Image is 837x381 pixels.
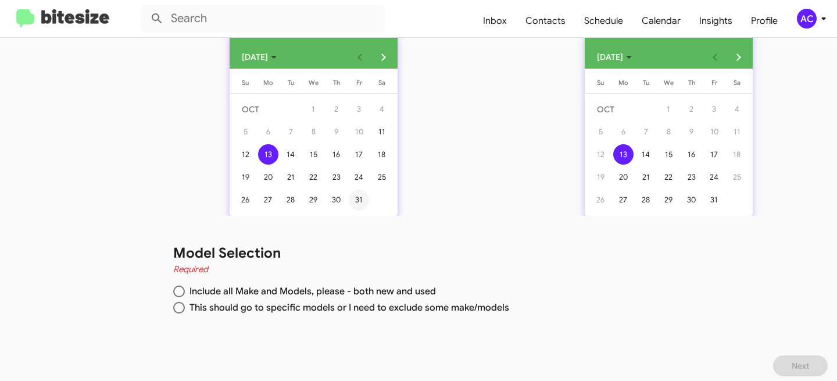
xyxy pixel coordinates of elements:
[711,79,717,87] span: Fr
[235,122,256,142] div: 5
[257,166,280,188] button: October 20, 2025
[703,166,725,188] button: October 24, 2025
[727,144,747,165] div: 18
[234,143,257,166] button: October 12, 2025
[280,166,302,188] button: October 21, 2025
[681,144,702,165] div: 16
[591,144,611,165] div: 12
[257,188,280,211] button: October 27, 2025
[242,79,249,87] span: Su
[349,144,369,165] div: 17
[349,122,369,142] div: 10
[636,190,656,210] div: 28
[303,144,324,165] div: 15
[474,4,516,38] a: Inbox
[257,143,280,166] button: October 13, 2025
[680,143,703,166] button: October 16, 2025
[280,188,302,211] button: October 28, 2025
[333,79,340,87] span: Th
[325,143,348,166] button: October 16, 2025
[632,4,690,38] a: Calendar
[349,167,369,187] div: 24
[681,99,702,119] div: 2
[309,79,319,87] span: We
[792,355,809,376] span: Next
[704,144,724,165] div: 17
[797,9,817,29] div: AC
[591,122,611,142] div: 5
[725,166,748,188] button: October 25, 2025
[734,79,741,87] span: Sa
[703,98,725,120] button: October 3, 2025
[185,302,509,314] span: This should go to specific models or I need to exclude some make/models
[681,122,702,142] div: 9
[185,286,436,297] span: Include all Make and Models, please - both new and used
[233,45,286,69] button: Choose month and year
[635,188,657,211] button: October 28, 2025
[302,143,325,166] button: October 15, 2025
[371,45,395,69] button: Next month
[173,244,809,262] h1: Model Selection
[326,190,346,210] div: 30
[680,98,703,120] button: October 2, 2025
[370,166,393,188] button: October 25, 2025
[657,143,680,166] button: October 15, 2025
[258,167,278,187] div: 20
[302,98,325,120] button: October 1, 2025
[657,98,680,120] button: October 1, 2025
[303,190,324,210] div: 29
[348,166,370,188] button: October 24, 2025
[589,120,612,143] button: October 5, 2025
[636,122,656,142] div: 7
[235,190,256,210] div: 26
[288,79,294,87] span: Tu
[378,79,385,87] span: Sa
[349,99,369,119] div: 3
[591,167,611,187] div: 19
[589,166,612,188] button: October 19, 2025
[575,4,632,38] span: Schedule
[773,355,828,376] button: Next
[356,79,362,87] span: Fr
[234,98,302,120] td: OCT
[704,99,724,119] div: 3
[371,144,392,165] div: 18
[326,167,346,187] div: 23
[704,122,724,142] div: 10
[690,4,742,38] span: Insights
[257,120,280,143] button: October 6, 2025
[635,143,657,166] button: October 14, 2025
[281,122,301,142] div: 7
[657,120,680,143] button: October 8, 2025
[302,188,325,211] button: October 29, 2025
[727,122,747,142] div: 11
[612,188,635,211] button: October 27, 2025
[326,99,346,119] div: 2
[516,4,575,38] span: Contacts
[326,122,346,142] div: 9
[588,45,641,69] button: Choose month and year
[688,79,695,87] span: Th
[657,188,680,211] button: October 29, 2025
[589,143,612,166] button: October 12, 2025
[303,167,324,187] div: 22
[325,166,348,188] button: October 23, 2025
[618,79,628,87] span: Mo
[727,167,747,187] div: 25
[657,166,680,188] button: October 22, 2025
[659,99,679,119] div: 1
[371,167,392,187] div: 25
[591,190,611,210] div: 26
[263,79,273,87] span: Mo
[303,122,324,142] div: 8
[703,120,725,143] button: October 10, 2025
[636,144,656,165] div: 14
[280,143,302,166] button: October 14, 2025
[280,120,302,143] button: October 7, 2025
[242,47,268,67] span: [DATE]
[704,190,724,210] div: 31
[597,47,623,67] span: [DATE]
[348,143,370,166] button: October 17, 2025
